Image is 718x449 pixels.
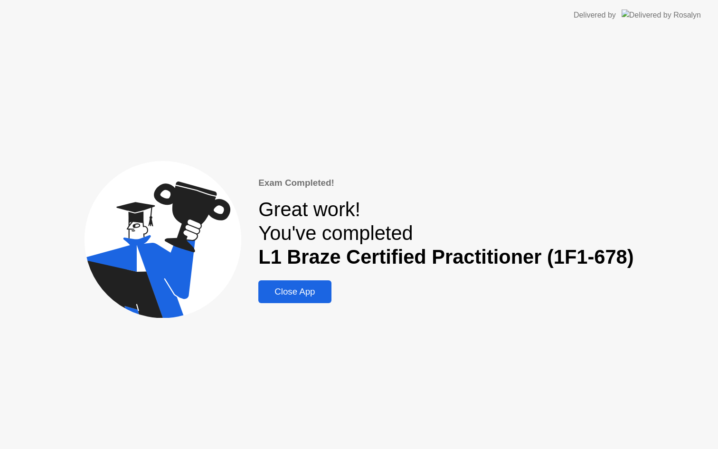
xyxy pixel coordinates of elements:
[258,198,633,269] div: Great work! You've completed
[258,280,331,303] button: Close App
[258,176,633,190] div: Exam Completed!
[261,287,328,297] div: Close App
[622,10,701,20] img: Delivered by Rosalyn
[258,246,633,268] b: L1 Braze Certified Practitioner (1F1-678)
[574,10,616,21] div: Delivered by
